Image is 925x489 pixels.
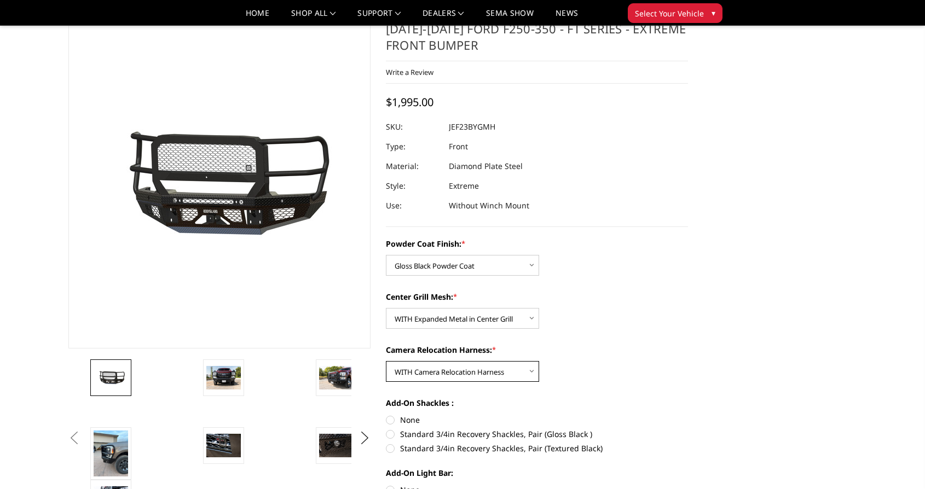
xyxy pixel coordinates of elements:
label: Camera Relocation Harness: [386,344,688,356]
span: $1,995.00 [386,95,433,109]
a: Home [246,9,269,25]
span: Select Your Vehicle [635,8,704,19]
label: Add-On Light Bar: [386,467,688,479]
dd: JEF23BYGMH [449,117,495,137]
img: 2023-2025 Ford F250-350 - FT Series - Extreme Front Bumper [206,366,241,389]
dt: Style: [386,176,441,196]
label: None [386,414,688,426]
dt: Use: [386,196,441,216]
button: Select Your Vehicle [628,3,722,23]
a: Write a Review [386,67,433,77]
dd: Diamond Plate Steel [449,156,523,176]
dt: SKU: [386,117,441,137]
img: 2023-2025 Ford F250-350 - FT Series - Extreme Front Bumper [319,366,354,389]
img: 2023-2025 Ford F250-350 - FT Series - Extreme Front Bumper [94,370,128,386]
img: 2023-2025 Ford F250-350 - FT Series - Extreme Front Bumper [94,430,128,476]
img: 2023-2025 Ford F250-350 - FT Series - Extreme Front Bumper [206,434,241,457]
label: Standard 3/4in Recovery Shackles, Pair (Textured Black) [386,443,688,454]
label: Center Grill Mesh: [386,291,688,302]
label: Add-On Shackles : [386,397,688,409]
dd: Without Winch Mount [449,196,529,216]
iframe: Chat Widget [870,436,925,489]
button: Next [357,430,373,446]
a: shop all [291,9,336,25]
dt: Type: [386,137,441,156]
h1: [DATE]-[DATE] Ford F250-350 - FT Series - Extreme Front Bumper [386,20,688,61]
a: 2023-2025 Ford F250-350 - FT Series - Extreme Front Bumper [68,20,371,348]
span: ▾ [712,7,715,19]
label: Powder Coat Finish: [386,238,688,249]
dd: Extreme [449,176,479,196]
a: Dealers [423,9,464,25]
a: News [556,9,578,25]
button: Previous [66,430,82,446]
img: 2023-2025 Ford F250-350 - FT Series - Extreme Front Bumper [319,434,354,457]
a: Support [357,9,401,25]
label: Standard 3/4in Recovery Shackles, Pair (Gloss Black ) [386,428,688,440]
dt: Material: [386,156,441,176]
dd: Front [449,137,468,156]
a: SEMA Show [486,9,534,25]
